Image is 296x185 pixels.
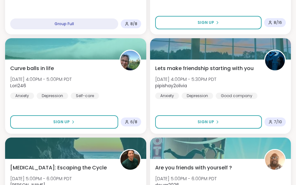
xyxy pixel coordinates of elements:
[155,175,217,182] span: [DATE] 5:00PM - 6:00PM PDT
[10,93,34,99] div: Anxiety
[155,76,216,82] span: [DATE] 4:00PM - 5:30PM PDT
[155,82,187,89] b: pipishay2olivia
[130,21,137,26] span: 8 / 8
[71,93,99,99] div: Self-care
[198,119,214,125] span: Sign Up
[274,119,282,125] span: 7 / 10
[10,65,54,72] span: Curve balls in life
[10,82,26,89] b: Lori246
[10,18,118,29] div: Group Full
[198,20,214,25] span: Sign Up
[37,93,68,99] div: Depression
[216,93,257,99] div: Good company
[265,150,285,170] img: dougr2026
[53,119,70,125] span: Sign Up
[10,164,107,172] span: [MEDICAL_DATA]: Escaping the Cycle
[120,51,140,70] img: Lori246
[182,93,213,99] div: Depression
[155,16,262,29] button: Sign Up
[155,65,254,72] span: Lets make friendship starting with you
[265,51,285,70] img: pipishay2olivia
[10,76,72,82] span: [DATE] 4:00PM - 5:00PM PDT
[155,93,179,99] div: Anxiety
[155,115,262,129] button: Sign Up
[130,119,137,125] span: 6 / 8
[10,175,72,182] span: [DATE] 5:00PM - 6:00PM PDT
[155,164,232,172] span: Are you friends with yourself ?
[120,150,140,170] img: Mike
[274,20,282,25] span: 8 / 16
[10,115,118,129] button: Sign Up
